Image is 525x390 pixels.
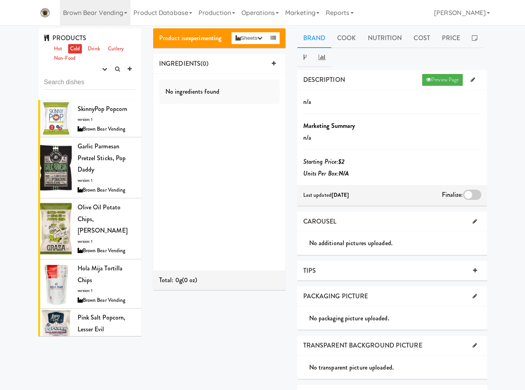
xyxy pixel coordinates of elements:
[52,44,64,54] a: Hot
[78,238,93,244] span: version: 1
[78,296,136,305] div: Brown Bear Vending
[332,191,349,199] b: [DATE]
[78,313,126,334] span: Pink Salt Popcorn, Lesser Evil
[303,191,349,199] span: Last updated
[86,44,102,54] a: Drink
[106,44,126,54] a: Cutlery
[303,132,481,144] p: n/a
[408,28,436,48] a: Cost
[78,142,126,174] span: Garlic Parmesan Pretzel Sticks, Pop Daddy
[52,54,78,63] a: Non-Food
[331,28,362,48] a: Cook
[78,185,136,195] div: Brown Bear Vending
[297,28,332,48] a: Brand
[303,121,355,130] b: Marketing Summary
[44,33,87,43] span: PRODUCTS
[78,246,136,256] div: Brown Bear Vending
[338,157,345,166] b: $2
[303,266,316,275] span: TIPS
[200,59,208,68] span: (0)
[78,177,93,183] span: version: 1
[303,157,345,166] i: Starting Price:
[78,203,128,235] span: Olive Oil Potato Chips, [PERSON_NAME]
[309,237,487,249] div: No additional pictures uploaded.
[78,264,123,285] span: Hola Mija Tortilla Chips
[232,32,266,44] button: Sheets
[362,28,408,48] a: Nutrition
[38,259,142,309] li: Hola Mija Tortilla Chipsversion: 1Brown Bear Vending
[159,59,200,68] span: INGREDIENTS
[38,100,142,138] li: SkinnyPop Popcornversion: 1Brown Bear Vending
[38,198,142,259] li: Olive Oil Potato Chips, [PERSON_NAME]version: 1Brown Bear Vending
[303,96,481,108] p: n/a
[38,6,52,20] img: Micromart
[303,169,349,178] i: Units Per Box:
[44,75,136,90] input: Search dishes
[182,275,197,285] span: (0 oz)
[78,124,136,134] div: Brown Bear Vending
[78,104,128,113] span: SkinnyPop Popcorn
[186,33,221,43] b: experimenting
[436,28,466,48] a: Price
[303,292,368,301] span: PACKAGING PICTURE
[159,79,280,104] div: No ingredients found
[303,75,345,84] span: DESCRIPTION
[78,288,93,294] span: version: 1
[422,74,463,86] a: Preview Page
[159,275,182,285] span: Total: 0g
[78,116,93,122] span: version: 1
[309,362,487,373] div: No transparent picture uploaded.
[442,190,463,199] span: Finalize:
[309,312,487,324] div: No packaging picture uploaded.
[303,217,337,226] span: CAROUSEL
[38,137,142,198] li: Garlic Parmesan Pretzel Sticks, Pop Daddyversion: 1Brown Bear Vending
[68,44,82,54] a: Cold
[303,341,422,350] span: TRANSPARENT BACKGROUND PICTURE
[339,169,349,178] b: N/A
[38,309,142,358] li: Pink Salt Popcorn, Lesser Evilversion: 1Brown Bear Vending
[159,33,221,43] span: Product is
